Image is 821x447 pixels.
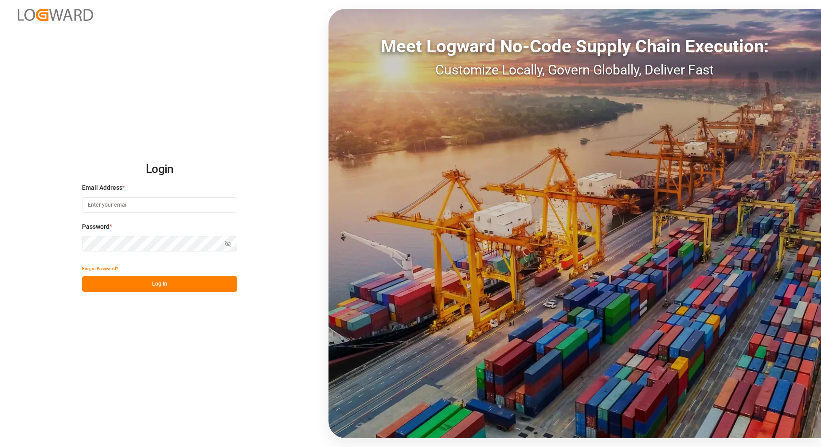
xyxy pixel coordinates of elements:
[82,197,237,213] input: Enter your email
[82,261,118,276] button: Forgot Password?
[82,276,237,292] button: Log In
[82,183,122,192] span: Email Address
[18,9,93,21] img: Logward_new_orange.png
[328,60,821,80] div: Customize Locally, Govern Globally, Deliver Fast
[82,155,237,184] h2: Login
[328,33,821,60] div: Meet Logward No-Code Supply Chain Execution:
[82,222,109,231] span: Password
